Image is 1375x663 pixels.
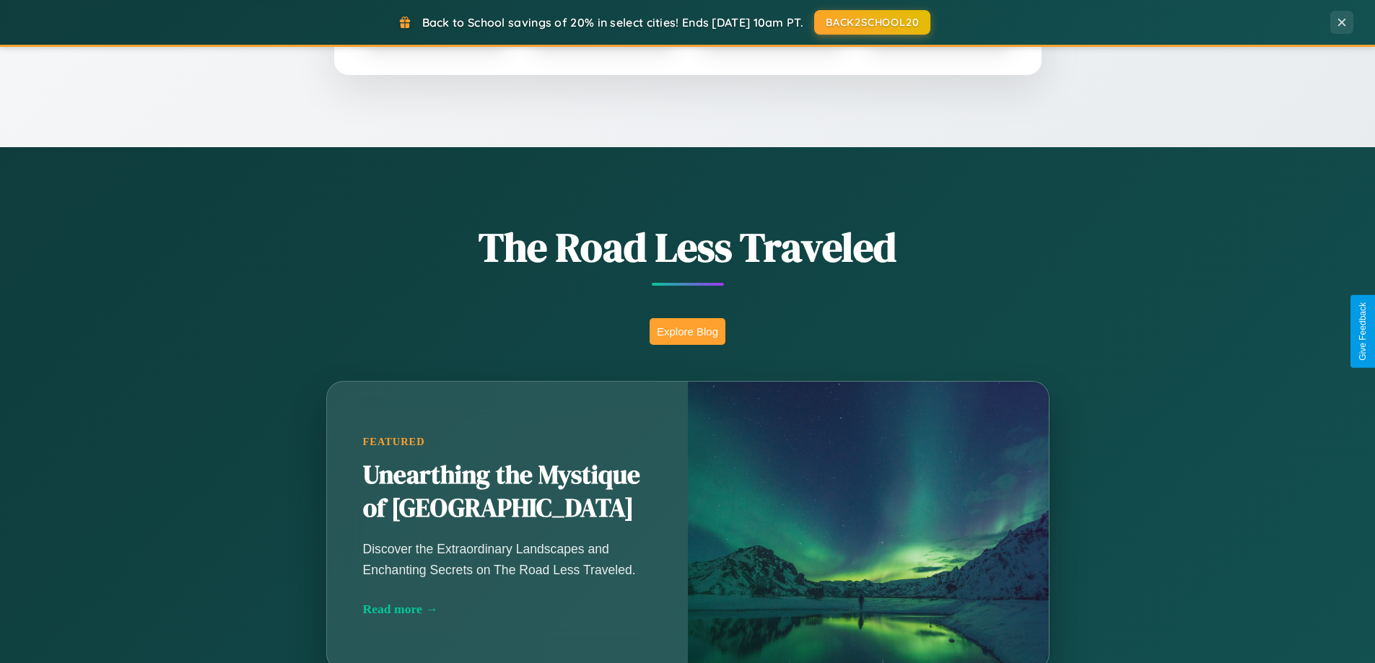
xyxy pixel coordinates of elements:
[363,602,652,617] div: Read more →
[1358,302,1368,361] div: Give Feedback
[814,10,930,35] button: BACK2SCHOOL20
[363,459,652,525] h2: Unearthing the Mystique of [GEOGRAPHIC_DATA]
[650,318,725,345] button: Explore Blog
[363,539,652,579] p: Discover the Extraordinary Landscapes and Enchanting Secrets on The Road Less Traveled.
[422,15,803,30] span: Back to School savings of 20% in select cities! Ends [DATE] 10am PT.
[255,219,1121,275] h1: The Road Less Traveled
[363,436,652,448] div: Featured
